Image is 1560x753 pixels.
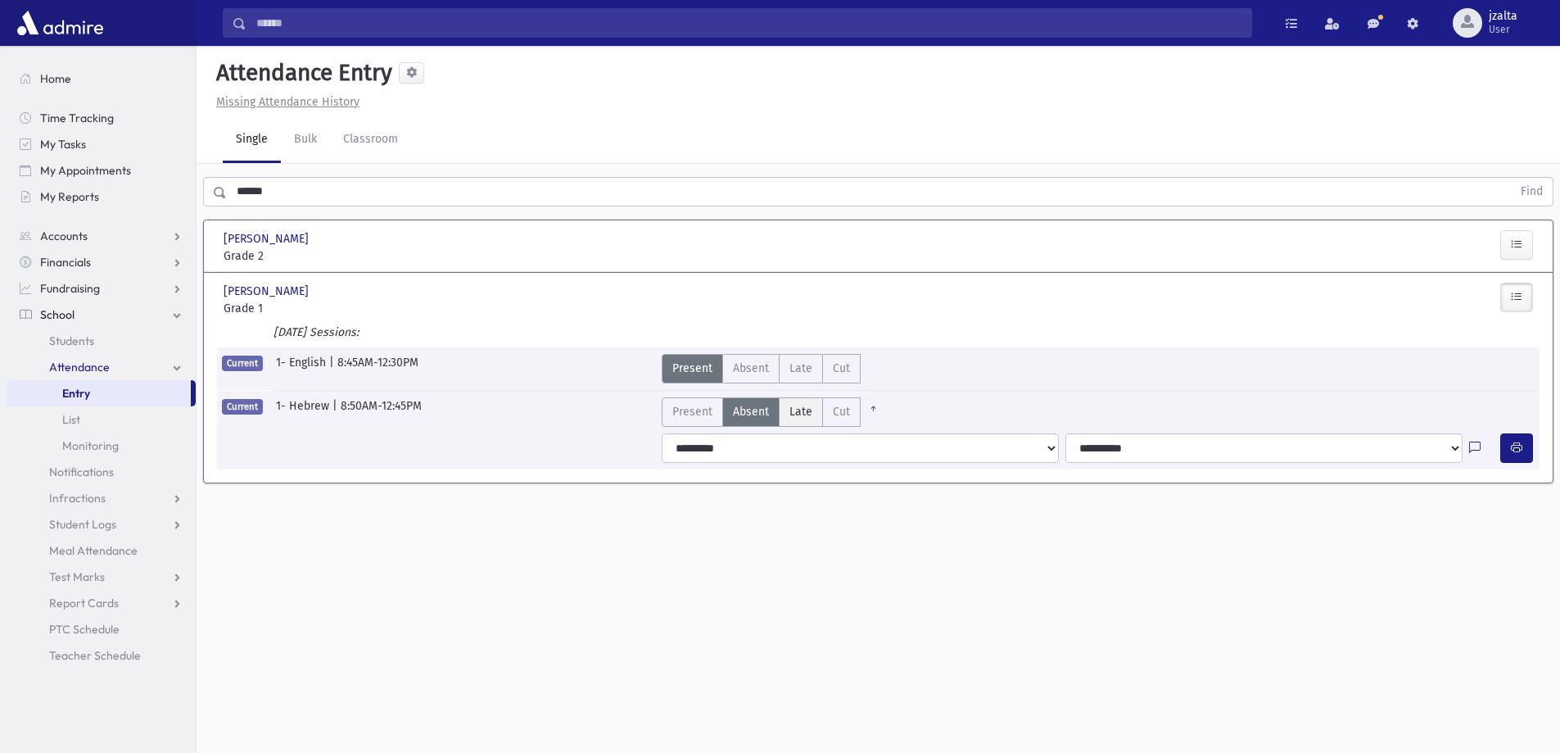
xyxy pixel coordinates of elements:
span: Meal Attendance [49,543,138,558]
u: Missing Attendance History [216,95,359,109]
span: Teacher Schedule [49,648,141,663]
a: Single [223,117,281,163]
input: Search [246,8,1251,38]
a: Infractions [7,485,196,511]
span: Cut [833,403,850,420]
span: Current [222,356,263,371]
a: Home [7,66,196,92]
a: Time Tracking [7,105,196,131]
a: PTC Schedule [7,616,196,642]
span: List [62,412,80,427]
span: School [40,307,75,322]
a: Bulk [281,117,330,163]
span: Entry [62,386,90,401]
a: Missing Attendance History [210,95,359,109]
span: PTC Schedule [49,622,120,637]
span: Fundraising [40,281,100,296]
span: Attendance [49,360,110,374]
div: AttTypes [662,397,886,427]
span: | [332,397,341,427]
span: Present [672,403,712,420]
a: My Appointments [7,157,196,184]
a: Classroom [330,117,411,163]
span: Time Tracking [40,111,114,125]
button: Find [1511,178,1553,206]
span: My Tasks [40,137,86,152]
span: Grade 2 [224,247,428,265]
span: My Appointments [40,163,131,178]
span: Infractions [49,491,106,506]
span: Present [672,360,712,377]
span: Monitoring [62,438,119,453]
i: [DATE] Sessions: [274,325,359,339]
a: Monitoring [7,433,196,459]
div: AttTypes [662,354,861,383]
a: Fundraising [7,275,196,302]
span: Test Marks [49,569,105,584]
span: Grade 1 [224,300,428,317]
span: 1- English [276,354,329,383]
span: Cut [833,360,850,377]
a: Attendance [7,354,196,380]
a: Test Marks [7,564,196,590]
a: List [7,406,196,433]
span: Notifications [49,465,114,479]
a: Accounts [7,223,196,249]
span: Students [49,333,94,348]
a: My Reports [7,184,196,210]
span: Absent [733,360,769,377]
span: Home [40,71,71,86]
span: 8:45AM-12:30PM [337,354,418,383]
span: Current [222,399,263,415]
a: School [7,302,196,328]
span: Accounts [40,229,88,243]
span: jzalta [1489,10,1517,23]
a: Entry [7,380,191,406]
a: Report Cards [7,590,196,616]
span: Late [789,403,812,420]
a: Teacher Schedule [7,642,196,669]
span: 8:50AM-12:45PM [341,397,422,427]
span: My Reports [40,189,99,204]
span: Financials [40,255,91,270]
a: Students [7,328,196,354]
a: Student Logs [7,511,196,538]
a: My Tasks [7,131,196,157]
span: | [329,354,337,383]
a: Financials [7,249,196,275]
img: AdmirePro [13,7,107,39]
span: User [1489,23,1517,36]
h5: Attendance Entry [210,59,392,87]
span: Late [789,360,812,377]
a: Meal Attendance [7,538,196,564]
span: Absent [733,403,769,420]
span: 1- Hebrew [276,397,332,427]
a: Notifications [7,459,196,485]
span: Student Logs [49,517,116,532]
span: [PERSON_NAME] [224,283,312,300]
span: Report Cards [49,596,119,610]
span: [PERSON_NAME] [224,230,312,247]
